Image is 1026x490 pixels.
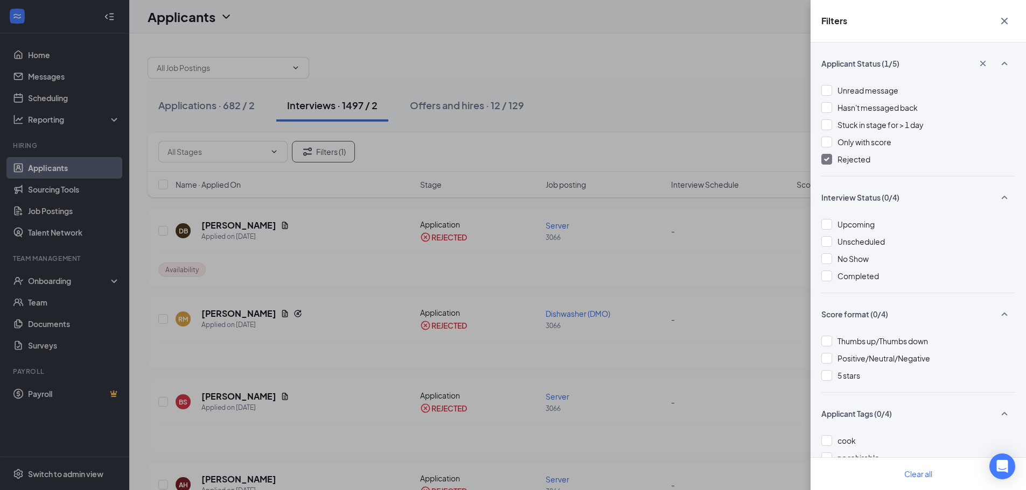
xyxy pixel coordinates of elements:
[994,53,1015,74] button: SmallChevronUp
[824,157,829,161] img: checkbox
[837,120,924,130] span: Stuck in stage for > 1 day
[998,15,1011,27] svg: Cross
[837,371,860,380] span: 5 stars
[998,57,1011,70] svg: SmallChevronUp
[972,54,994,73] button: Cross
[994,187,1015,208] button: SmallChevronUp
[837,336,928,346] span: Thumbs up/Thumbs down
[989,453,1015,479] div: Open Intercom Messenger
[837,154,870,164] span: Rejected
[821,309,888,319] span: Score format (0/4)
[837,453,880,463] span: no rehirable
[837,254,869,264] span: No Show
[837,219,875,229] span: Upcoming
[821,192,899,203] span: Interview Status (0/4)
[821,15,847,27] h5: Filters
[837,103,918,112] span: Hasn't messaged back
[891,463,945,485] button: Clear all
[837,271,879,281] span: Completed
[821,58,899,69] span: Applicant Status (1/5)
[998,308,1011,321] svg: SmallChevronUp
[994,304,1015,324] button: SmallChevronUp
[998,407,1011,420] svg: SmallChevronUp
[994,11,1015,31] button: Cross
[998,191,1011,204] svg: SmallChevronUp
[837,436,856,445] span: cook
[837,237,885,246] span: Unscheduled
[821,408,892,419] span: Applicant Tags (0/4)
[837,86,898,95] span: Unread message
[994,403,1015,424] button: SmallChevronUp
[978,58,988,69] svg: Cross
[837,137,891,147] span: Only with score
[837,353,930,363] span: Positive/Neutral/Negative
